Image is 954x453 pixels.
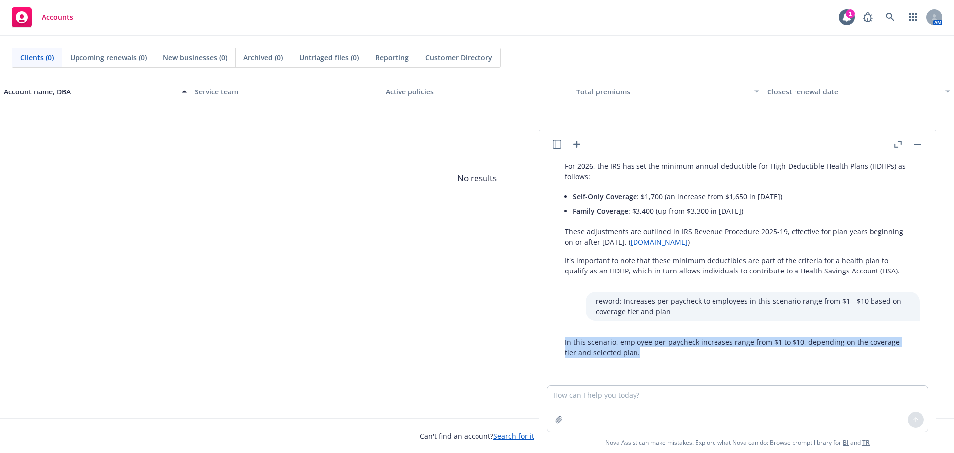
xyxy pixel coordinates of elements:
[163,52,227,63] span: New businesses (0)
[565,337,910,358] p: In this scenario, employee per-paycheck increases range from $1 to $10, depending on the coverage...
[386,87,568,97] div: Active policies
[572,80,763,103] button: Total premiums
[846,9,855,18] div: 1
[493,431,534,441] a: Search for it
[903,7,923,27] a: Switch app
[573,192,637,201] span: Self-Only Coverage
[4,87,176,97] div: Account name, DBA
[20,52,54,63] span: Clients (0)
[191,80,382,103] button: Service team
[243,52,283,63] span: Archived (0)
[565,226,910,247] p: These adjustments are outlined in IRS Revenue Procedure 2025-19, effective for plan years beginni...
[767,87,939,97] div: Closest renewal date
[425,52,492,63] span: Customer Directory
[420,431,534,441] span: Can't find an account?
[565,255,910,276] p: It's important to note that these minimum deductibles are part of the criteria for a health plan ...
[573,189,910,204] li: : $1,700 (an increase from $1,650 in [DATE])
[299,52,359,63] span: Untriaged files (0)
[880,7,900,27] a: Search
[8,3,77,31] a: Accounts
[565,161,910,181] p: For 2026, the IRS has set the minimum annual deductible for High-Deductible Health Plans (HDHPs) ...
[631,237,688,247] a: [DOMAIN_NAME]
[858,7,877,27] a: Report a Bug
[862,438,870,447] a: TR
[573,204,910,218] li: : $3,400 (up from $3,300 in [DATE])
[543,432,932,453] span: Nova Assist can make mistakes. Explore what Nova can do: Browse prompt library for and
[70,52,147,63] span: Upcoming renewals (0)
[382,80,572,103] button: Active policies
[596,296,910,317] p: reword: Increases per paycheck to employees in this scenario range from $1 - $10 based on coverag...
[843,438,849,447] a: BI
[576,87,748,97] div: Total premiums
[375,52,409,63] span: Reporting
[763,80,954,103] button: Closest renewal date
[42,13,73,21] span: Accounts
[195,87,378,97] div: Service team
[573,206,628,216] span: Family Coverage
